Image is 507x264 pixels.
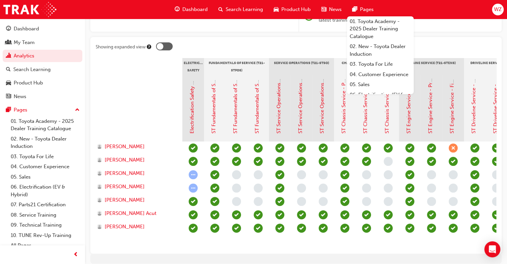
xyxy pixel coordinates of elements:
a: 05. Sales [347,79,414,90]
span: learningRecordVerb_COMPLETE-icon [254,144,263,153]
span: learningRecordVerb_COMPLETE-icon [492,144,501,153]
span: learningRecordVerb_NONE-icon [362,184,371,193]
a: 03. Toyota For Life [8,152,82,162]
span: search-icon [218,5,223,14]
span: learningRecordVerb_NONE-icon [384,197,393,206]
a: 04. Customer Experience [8,162,82,172]
span: learningRecordVerb_ATTEMPT-icon [189,184,198,193]
span: learningRecordVerb_COMPLETE-icon [275,197,284,206]
div: Search Learning [13,66,51,73]
span: learningRecordVerb_NONE-icon [297,184,306,193]
a: [PERSON_NAME] [97,170,176,177]
span: learningRecordVerb_NONE-icon [449,184,458,193]
span: learningRecordVerb_NONE-icon [232,184,241,193]
a: 01. Toyota Academy - 2025 Dealer Training Catalogue [8,116,82,134]
a: Electrification Safety Module [189,67,195,134]
span: learningRecordVerb_COMPLETE-icon [319,157,328,166]
span: learningRecordVerb_COMPLETE-icon [319,224,328,233]
span: learningRecordVerb_COMPLETE-icon [427,144,436,153]
span: learningRecordVerb_COMPLETE-icon [470,210,479,219]
span: [PERSON_NAME] [105,196,145,204]
span: learningRecordVerb_NONE-icon [232,197,241,206]
span: news-icon [6,94,11,100]
span: pages-icon [352,5,357,14]
span: learningRecordVerb_COMPLETE-icon [297,210,306,219]
a: ST Service Operations - Pre-Read [276,56,282,134]
span: learningRecordVerb_NONE-icon [362,170,371,179]
span: learningRecordVerb_NONE-icon [297,197,306,206]
span: learningRecordVerb_NONE-icon [319,184,328,193]
span: learningRecordVerb_COMPLETE-icon [210,157,219,166]
a: ST Engine Service - Pre-Course Assessment [427,32,433,134]
a: ST Chassis Service - Pre-Read [341,64,347,134]
span: learningRecordVerb_COMPLETE-icon [189,144,198,153]
span: learningRecordVerb_COMPLETE-icon [405,197,414,206]
span: learningRecordVerb_PASS-icon [189,224,198,233]
span: learningRecordVerb_COMPLETE-icon [340,157,349,166]
span: guage-icon [175,5,180,14]
span: learningRecordVerb_COMPLETE-icon [492,210,501,219]
span: Dual data display; a green ring indicates a prior completion presented over latest training status. [319,9,491,23]
span: learningRecordVerb_COMPLETE-icon [189,197,198,206]
span: car-icon [6,80,11,86]
span: car-icon [274,5,279,14]
div: My Team [14,39,35,46]
span: learningRecordVerb_COMPLETE-icon [427,224,436,233]
span: learningRecordVerb_NONE-icon [254,170,263,179]
span: learningRecordVerb_COMPLETE-icon [275,157,284,166]
a: Trak [3,2,56,17]
span: learningRecordVerb_NONE-icon [427,170,436,179]
span: learningRecordVerb_COMPLETE-icon [275,210,284,219]
span: learningRecordVerb_COMPLETE-icon [405,144,414,153]
span: learningRecordVerb_COMPLETE-icon [405,184,414,193]
span: learningRecordVerb_COMPLETE-icon [470,184,479,193]
span: learningRecordVerb_COMPLETE-icon [254,157,263,166]
span: Pages [360,6,374,13]
a: 04. Customer Experience [347,69,414,80]
a: news-iconNews [316,3,347,16]
span: learningRecordVerb_NONE-icon [384,184,393,193]
a: pages-iconPages [347,3,379,16]
span: learningRecordVerb_COMPLETE-icon [210,144,219,153]
span: learningRecordVerb_COMPLETE-icon [470,157,479,166]
a: ST Driveline Service - Pre-Read [471,61,477,134]
span: [PERSON_NAME] [105,156,145,164]
span: learningRecordVerb_NONE-icon [492,170,501,179]
span: learningRecordVerb_COMPLETE-icon [449,224,458,233]
span: learningRecordVerb_NONE-icon [319,170,328,179]
div: Chassis Service (T21-STCHS) [334,58,399,75]
a: search-iconSearch Learning [213,3,268,16]
span: learningRecordVerb_COMPLETE-icon [319,144,328,153]
span: learningRecordVerb_COMPLETE-icon [254,210,263,219]
span: News [329,6,342,13]
div: Electrical Safety Certification [182,58,204,75]
span: learningRecordVerb_COMPLETE-icon [405,170,414,179]
button: Pages [3,104,82,116]
span: Search Learning [226,6,263,13]
div: News [14,93,26,100]
a: 07. Parts21 Certification [8,200,82,210]
span: learningRecordVerb_COMPLETE-icon [405,224,414,233]
a: 10. TUNE Rev-Up Training [8,230,82,241]
a: ST Driveline Service - Pre-Course Assessment [492,28,498,134]
span: learningRecordVerb_COMPLETE-icon [210,197,219,206]
span: learningRecordVerb_NONE-icon [492,184,501,193]
a: guage-iconDashboard [169,3,213,16]
a: Product Hub [3,77,82,89]
a: Analytics [3,50,82,62]
span: learningRecordVerb_COMPLETE-icon [384,144,393,153]
div: Engine Service (T21-STENS) [399,58,464,75]
span: learningRecordVerb_COMPLETE-icon [297,224,306,233]
span: learningRecordVerb_NONE-icon [492,197,501,206]
a: 08. Service Training [8,210,82,220]
a: 05. Sales [8,172,82,182]
div: Open Intercom Messenger [484,241,500,257]
a: [PERSON_NAME] [97,143,176,151]
span: learningRecordVerb_COMPLETE-icon [362,224,371,233]
span: WZ [494,6,502,13]
div: Product Hub [14,79,43,87]
a: car-iconProduct Hub [268,3,316,16]
div: Dashboard [14,25,39,33]
span: chart-icon [6,53,11,59]
button: WZ [492,4,504,15]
